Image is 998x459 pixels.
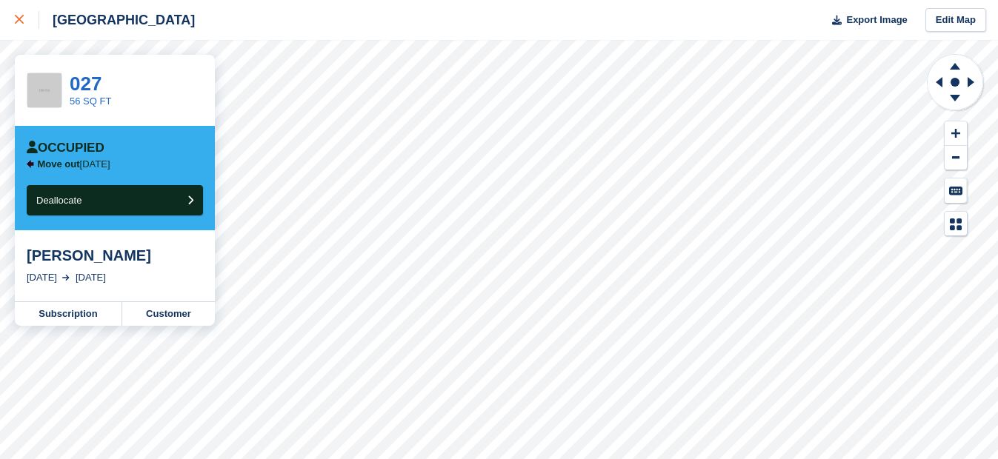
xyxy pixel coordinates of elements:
p: [DATE] [38,158,110,170]
a: Subscription [15,302,122,326]
div: [GEOGRAPHIC_DATA] [39,11,195,29]
div: [PERSON_NAME] [27,247,203,264]
a: 027 [70,73,102,95]
a: 56 SQ FT [70,96,111,107]
div: [DATE] [76,270,106,285]
button: Zoom In [945,121,967,146]
img: 256x256-placeholder-a091544baa16b46aadf0b611073c37e8ed6a367829ab441c3b0103e7cf8a5b1b.png [27,73,61,107]
button: Zoom Out [945,146,967,170]
button: Deallocate [27,185,203,215]
div: [DATE] [27,270,57,285]
button: Export Image [823,8,908,33]
button: Map Legend [945,212,967,236]
span: Export Image [846,13,907,27]
span: Deallocate [36,195,81,206]
span: Move out [38,158,80,170]
div: Occupied [27,141,104,155]
a: Edit Map [925,8,986,33]
a: Customer [122,302,215,326]
button: Keyboard Shortcuts [945,178,967,203]
img: arrow-right-light-icn-cde0832a797a2874e46488d9cf13f60e5c3a73dbe684e267c42b8395dfbc2abf.svg [62,275,70,281]
img: arrow-left-icn-90495f2de72eb5bd0bd1c3c35deca35cc13f817d75bef06ecd7c0b315636ce7e.svg [27,160,34,168]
